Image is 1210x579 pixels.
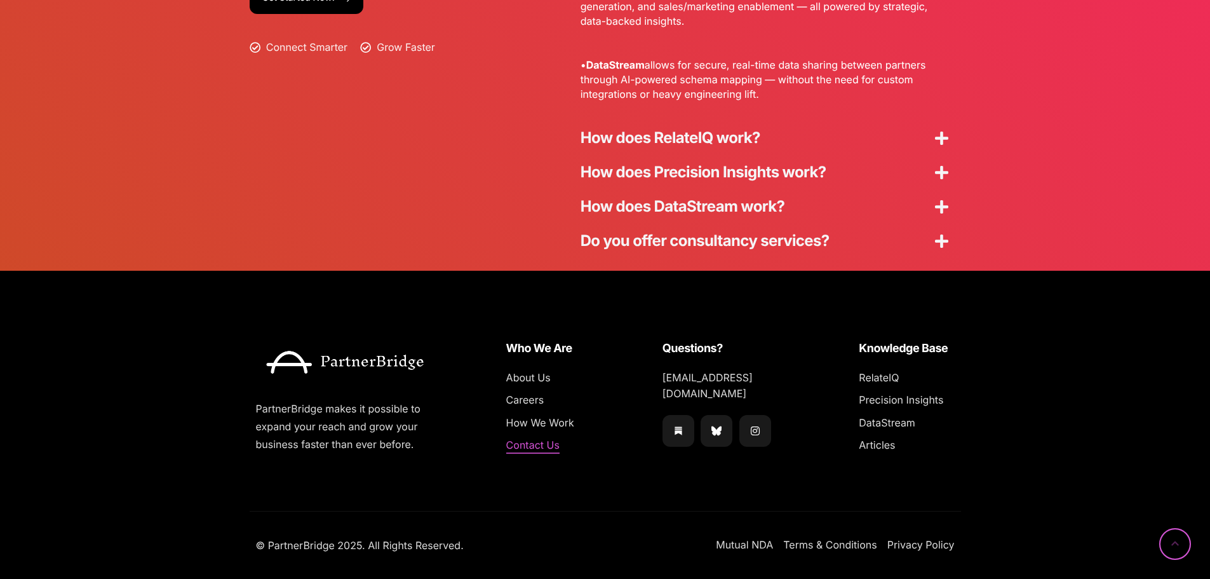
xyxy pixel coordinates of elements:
a: Terms & Conditions [783,537,877,554]
a: [EMAIL_ADDRESS][DOMAIN_NAME] [662,370,798,402]
a: DataStream [859,415,915,432]
a: Contact Us [506,437,560,454]
a: Precision Insights [859,392,943,409]
a: How does DataStream work? [581,197,785,215]
h3: How does RelateIQ work? [568,121,961,155]
h5: Who We Are [506,341,602,357]
h3: Do you offer consultancy services? [568,224,961,258]
a: Articles [859,437,895,454]
a: Substack [662,415,694,447]
a: Do you offer consultancy services? [581,231,830,250]
a: RelateIQ [859,370,899,386]
a: Instagram [739,415,771,447]
h3: How does DataStream work? [568,189,961,224]
a: How does RelateIQ work? [581,128,760,147]
a: How We Work [506,415,574,432]
p: © PartnerBridge 2025. All Rights Reserved. [256,536,666,554]
a: About Us [506,370,551,386]
a: Bluesky [701,415,732,447]
h3: How does Precision Insights work? [568,155,961,189]
span: Grow Faster [373,39,435,56]
p: PartnerBridge makes it possible to expand your reach and grow your business faster than ever before. [256,400,430,453]
a: How does Precision Insights work? [581,163,826,181]
a: Mutual NDA [716,537,773,554]
strong: DataStream [586,58,645,71]
h5: Knowledge Base [859,341,954,357]
a: Careers [506,392,544,409]
a: Privacy Policy [887,537,955,554]
span: Connect Smarter [263,39,347,56]
h5: Questions? [662,341,798,357]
